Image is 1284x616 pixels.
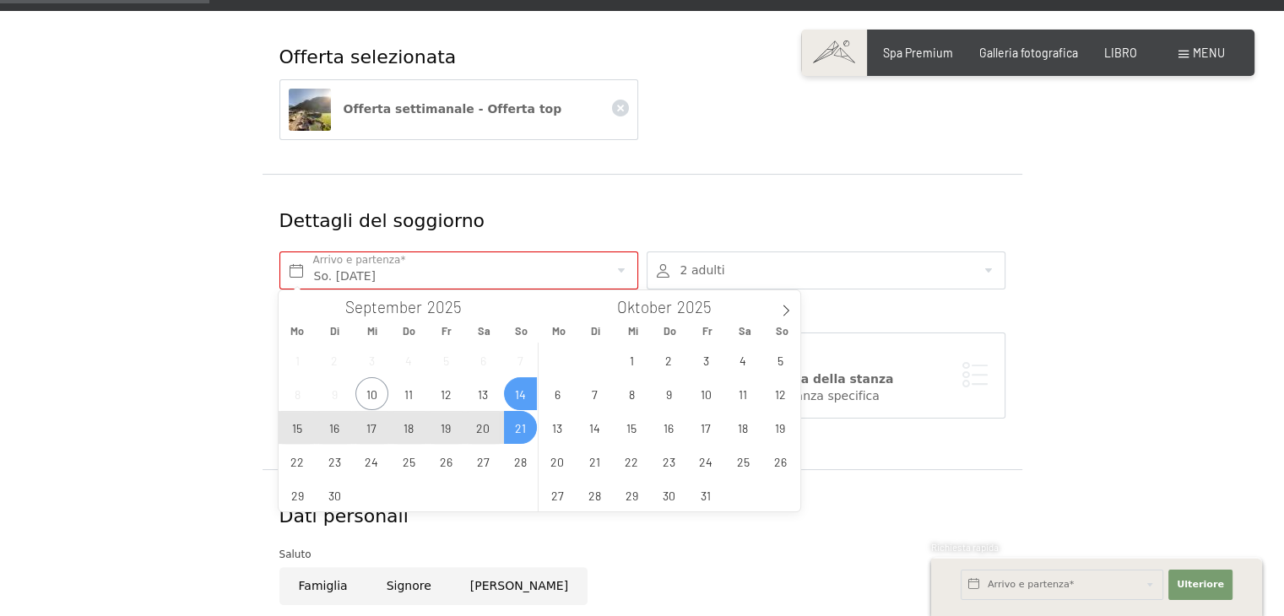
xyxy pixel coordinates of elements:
span: September 10, 2025 [355,377,388,410]
span: September 5, 2025 [430,343,463,376]
span: Oktober 29, 2025 [615,478,648,511]
font: Dati personali [279,505,409,527]
a: Galleria fotografica [979,46,1078,60]
span: September 9, 2025 [318,377,351,410]
span: September 28, 2025 [504,445,537,478]
font: menu [1193,46,1225,60]
span: September 6, 2025 [467,343,500,376]
input: Year [422,297,478,316]
span: Oktober 5, 2025 [764,343,797,376]
span: September 17, 2025 [355,411,388,444]
font: Offerta selezionata [279,46,457,68]
font: Ulteriore [1177,579,1224,590]
span: September 18, 2025 [393,411,425,444]
span: September 8, 2025 [281,377,314,410]
span: So [502,326,539,337]
span: September 27, 2025 [467,445,500,478]
span: September 16, 2025 [318,411,351,444]
span: Mo [539,326,577,337]
span: Oktober 19, 2025 [764,411,797,444]
span: Oktober 4, 2025 [727,343,760,376]
span: September 2, 2025 [318,343,351,376]
span: Oktober 18, 2025 [727,411,760,444]
span: September 3, 2025 [355,343,388,376]
span: Oktober 9, 2025 [653,377,685,410]
span: Oktober 12, 2025 [764,377,797,410]
span: Di [577,326,615,337]
span: Oktober 10, 2025 [690,377,723,410]
span: September 19, 2025 [430,411,463,444]
span: September 29, 2025 [281,478,314,511]
span: Oktober 2, 2025 [653,343,685,376]
font: Offerta settimanale - Offerta top [344,102,562,116]
span: Oktober 17, 2025 [690,411,723,444]
span: September 7, 2025 [504,343,537,376]
span: Fr [689,326,726,337]
span: Oktober 21, 2025 [578,445,611,478]
span: Oktober 7, 2025 [578,377,611,410]
font: Dettagli del soggiorno [279,210,485,231]
span: September 30, 2025 [318,478,351,511]
span: September 26, 2025 [430,445,463,478]
span: Oktober 15, 2025 [615,411,648,444]
a: LIBRO [1104,46,1137,60]
span: Oktober 11, 2025 [727,377,760,410]
span: September 22, 2025 [281,445,314,478]
font: Saluto [279,548,312,560]
span: Oktober 16, 2025 [653,411,685,444]
span: September 23, 2025 [318,445,351,478]
span: September 24, 2025 [355,445,388,478]
span: Do [652,326,689,337]
span: Do [391,326,428,337]
span: Mi [615,326,652,337]
span: Oktober 24, 2025 [690,445,723,478]
a: Spa Premium [883,46,953,60]
span: Oktober 1, 2025 [615,343,648,376]
span: Mi [354,326,391,337]
span: Mo [279,326,316,337]
span: Sa [726,326,763,337]
span: Oktober 8, 2025 [615,377,648,410]
span: September 15, 2025 [281,411,314,444]
span: Fr [428,326,465,337]
span: Oktober 26, 2025 [764,445,797,478]
span: Oktober 27, 2025 [541,478,574,511]
span: Di [317,326,354,337]
span: September 14, 2025 [504,377,537,410]
span: So [763,326,800,337]
span: September [345,300,422,316]
span: Oktober 28, 2025 [578,478,611,511]
span: Oktober 14, 2025 [578,411,611,444]
span: September 4, 2025 [393,343,425,376]
span: September 21, 2025 [504,411,537,444]
span: September 25, 2025 [393,445,425,478]
input: Year [672,297,728,316]
span: September 13, 2025 [467,377,500,410]
font: Richiesta rapida [931,542,999,553]
button: Ulteriore [1168,570,1233,600]
span: Oktober 3, 2025 [690,343,723,376]
img: Offerta settimanale - Offerta top [289,89,331,131]
span: Oktober 31, 2025 [690,478,723,511]
span: Oktober 20, 2025 [541,445,574,478]
span: Oktober 25, 2025 [727,445,760,478]
span: Oktober 22, 2025 [615,445,648,478]
span: Oktober 23, 2025 [653,445,685,478]
span: Sa [465,326,502,337]
span: September 11, 2025 [393,377,425,410]
span: Oktober 6, 2025 [541,377,574,410]
span: September 20, 2025 [467,411,500,444]
span: Oktober [617,300,672,316]
span: September 12, 2025 [430,377,463,410]
span: September 1, 2025 [281,343,314,376]
span: Oktober 30, 2025 [653,478,685,511]
span: Oktober 13, 2025 [541,411,574,444]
